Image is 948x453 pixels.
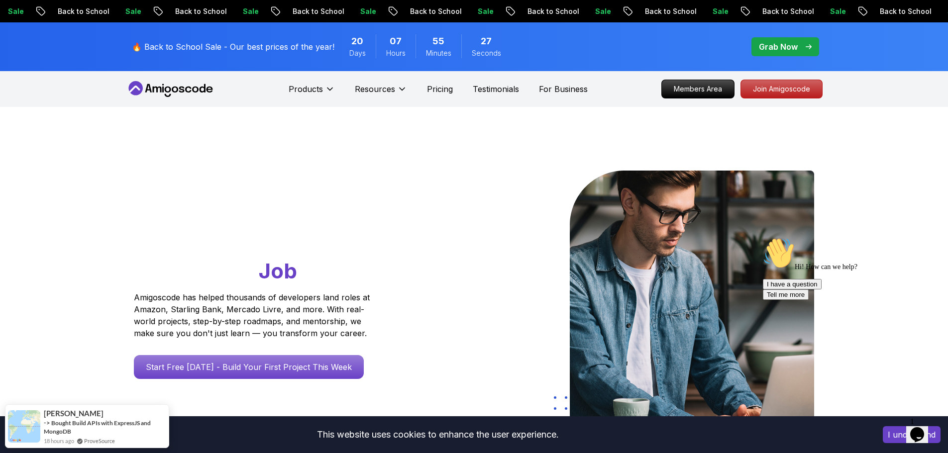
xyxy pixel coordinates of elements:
[473,83,519,95] a: Testimonials
[662,80,734,98] p: Members Area
[759,233,938,408] iframe: chat widget
[586,6,618,16] p: Sale
[635,6,703,16] p: Back to School
[289,83,323,95] p: Products
[349,48,366,58] span: Days
[44,419,50,427] span: ->
[48,6,116,16] p: Back to School
[44,419,151,435] a: Bought Build APIs with ExpressJS and MongoDB
[539,83,588,95] a: For Business
[4,4,36,36] img: :wave:
[906,413,938,443] iframe: chat widget
[821,6,852,16] p: Sale
[116,6,148,16] p: Sale
[870,6,938,16] p: Back to School
[386,48,406,58] span: Hours
[8,410,40,443] img: provesource social proof notification image
[401,6,468,16] p: Back to School
[44,409,104,418] span: [PERSON_NAME]
[390,34,402,48] span: 7 Hours
[132,41,334,53] p: 🔥 Back to School Sale - Our best prices of the year!
[355,83,407,103] button: Resources
[283,6,351,16] p: Back to School
[4,56,50,67] button: Tell me more
[472,48,501,58] span: Seconds
[233,6,265,16] p: Sale
[7,424,868,446] div: This website uses cookies to enhance the user experience.
[468,6,500,16] p: Sale
[570,171,814,427] img: hero
[134,171,408,285] h1: Go From Learning to Hired: Master Java, Spring Boot & Cloud Skills That Get You the
[4,30,99,37] span: Hi! How can we help?
[351,6,383,16] p: Sale
[351,34,363,48] span: 20 Days
[518,6,586,16] p: Back to School
[703,6,735,16] p: Sale
[289,83,335,103] button: Products
[759,41,798,53] p: Grab Now
[426,48,451,58] span: Minutes
[134,291,373,339] p: Amigoscode has helped thousands of developers land roles at Amazon, Starling Bank, Mercado Livre,...
[84,437,115,445] a: ProveSource
[883,426,941,443] button: Accept cookies
[4,4,183,67] div: 👋Hi! How can we help?I have a questionTell me more
[259,258,297,283] span: Job
[166,6,233,16] p: Back to School
[44,437,74,445] span: 18 hours ago
[134,355,364,379] a: Start Free [DATE] - Build Your First Project This Week
[741,80,822,98] p: Join Amigoscode
[481,34,492,48] span: 27 Seconds
[4,46,63,56] button: I have a question
[753,6,821,16] p: Back to School
[432,34,444,48] span: 55 Minutes
[740,80,823,98] a: Join Amigoscode
[427,83,453,95] a: Pricing
[661,80,735,98] a: Members Area
[355,83,395,95] p: Resources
